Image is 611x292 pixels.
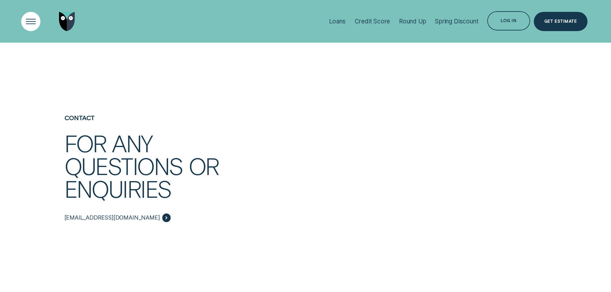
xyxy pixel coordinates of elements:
[329,18,346,25] div: Loans
[534,12,588,31] a: Get Estimate
[435,18,478,25] div: Spring Discount
[355,18,390,25] div: Credit Score
[64,114,302,131] h4: Contact
[64,214,160,221] span: [EMAIL_ADDRESS][DOMAIN_NAME]
[399,18,426,25] div: Round Up
[64,213,171,222] a: investor@wisr.com.au
[64,132,276,214] h2: For any questions or enquiries
[59,12,75,31] img: Wisr
[21,12,40,31] button: Open Menu
[487,11,530,30] button: Log in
